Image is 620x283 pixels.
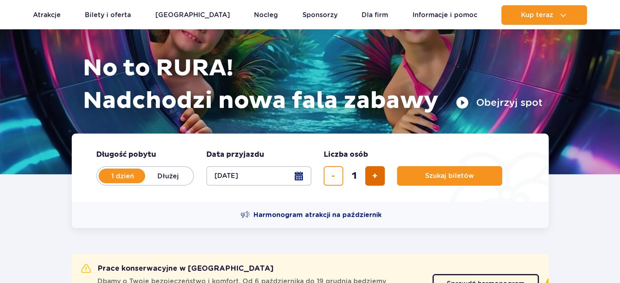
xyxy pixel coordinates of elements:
[83,52,543,117] h1: No to RURA! Nadchodzi nowa fala zabawy
[324,166,343,186] button: usuń bilet
[302,5,338,25] a: Sponsorzy
[344,166,364,186] input: liczba biletów
[72,134,549,202] form: Planowanie wizyty w Park of Poland
[85,5,131,25] a: Bilety i oferta
[33,5,61,25] a: Atrakcje
[501,5,587,25] button: Kup teraz
[254,211,382,219] span: Harmonogram atrakcji na październik
[413,5,477,25] a: Informacje i pomoc
[324,150,368,160] span: Liczba osób
[240,210,382,220] a: Harmonogram atrakcji na październik
[425,172,474,180] span: Szukaj biletów
[145,167,192,184] label: Dłużej
[206,150,264,160] span: Data przyjazdu
[362,5,388,25] a: Dla firm
[365,166,385,186] button: dodaj bilet
[206,166,311,186] button: [DATE]
[521,11,553,19] span: Kup teraz
[254,5,278,25] a: Nocleg
[397,166,502,186] button: Szukaj biletów
[96,150,156,160] span: Długość pobytu
[99,167,146,184] label: 1 dzień
[456,96,543,109] button: Obejrzyj spot
[81,264,274,274] h2: Prace konserwacyjne w [GEOGRAPHIC_DATA]
[155,5,230,25] a: [GEOGRAPHIC_DATA]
